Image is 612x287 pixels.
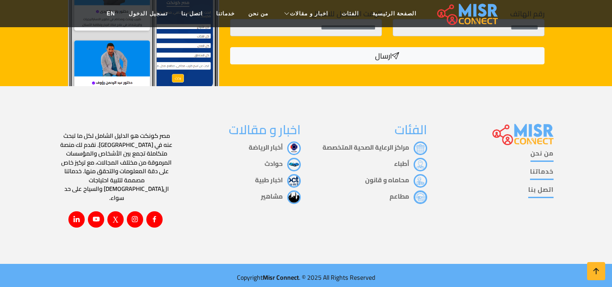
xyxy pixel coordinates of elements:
[287,174,301,188] img: اخبار طبية
[113,215,119,223] i: X
[530,149,554,162] a: من نحن
[249,141,301,153] a: أخبار الرياضة
[230,47,544,64] button: ارسال
[335,5,366,22] a: الفئات
[365,174,427,186] a: محاماه و قانون
[394,158,427,170] a: أطباء
[414,174,427,188] img: محاماه و قانون
[492,122,553,145] img: main.misr_connect
[174,5,209,22] a: اتصل بنا
[323,141,427,153] a: مراكز الرعاية الصحية المتخصصة
[530,167,554,180] a: خدماتنا
[528,185,554,198] a: اتصل بنا
[390,190,427,202] a: مطاعم
[100,5,122,22] a: EN
[414,158,427,171] img: أطباء
[59,131,174,202] p: مصر كونكت هو الدليل الشامل لكل ما تبحث عنه في [GEOGRAPHIC_DATA]. نقدم لك منصة متكاملة تجمع بين ال...
[414,141,427,155] img: مراكز الرعاية الصحية المتخصصة
[287,158,301,171] img: حوادث
[255,174,301,186] a: اخبار طبية
[263,272,299,283] span: Misr Connect
[287,141,301,155] img: أخبار الرياضة
[265,158,301,170] a: حوادث
[209,5,241,22] a: خدماتنا
[414,190,427,204] img: مطاعم
[290,10,328,18] span: اخبار و مقالات
[366,5,423,22] a: الصفحة الرئيسية
[107,211,124,228] a: X
[185,122,301,138] h3: اخبار و مقالات
[122,5,174,22] a: تسجيل الدخول
[261,190,301,202] a: مشاهير
[275,5,335,22] a: اخبار و مقالات
[241,5,275,22] a: من نحن
[312,122,427,138] h3: الفئات
[437,2,498,25] img: main.misr_connect
[287,190,301,204] img: مشاهير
